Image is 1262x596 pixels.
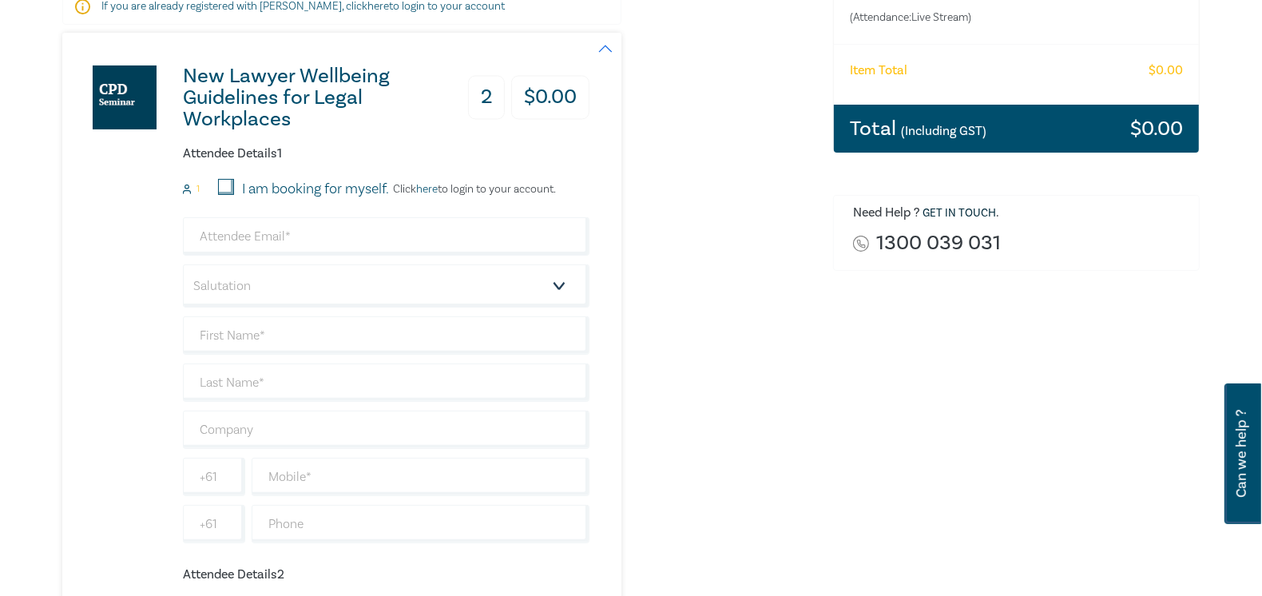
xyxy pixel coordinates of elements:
small: (Including GST) [901,123,986,139]
h6: Attendee Details 2 [183,567,589,582]
h3: Total [850,118,986,139]
h6: $ 0.00 [1149,63,1183,78]
input: Phone [252,505,589,543]
h6: Item Total [850,63,907,78]
img: New Lawyer Wellbeing Guidelines for Legal Workplaces [93,66,157,129]
h3: $ 0.00 [511,76,589,120]
h3: $ 0.00 [1130,118,1183,139]
input: Company [183,411,589,449]
span: Can we help ? [1234,393,1249,515]
p: Click to login to your account. [389,183,556,196]
a: here [416,182,438,197]
h6: Need Help ? . [853,205,1187,221]
input: +61 [183,458,245,496]
label: I am booking for myself. [242,179,389,200]
h3: 2 [468,76,505,120]
input: +61 [183,505,245,543]
a: 1300 039 031 [876,232,1001,254]
input: Mobile* [252,458,589,496]
input: First Name* [183,316,589,355]
input: Last Name* [183,364,589,402]
small: 1 [196,184,200,195]
h3: New Lawyer Wellbeing Guidelines for Legal Workplaces [183,66,446,130]
a: Get in touch [923,206,996,221]
input: Attendee Email* [183,217,589,256]
small: (Attendance: Live Stream ) [850,10,1119,26]
h6: Attendee Details 1 [183,146,589,161]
